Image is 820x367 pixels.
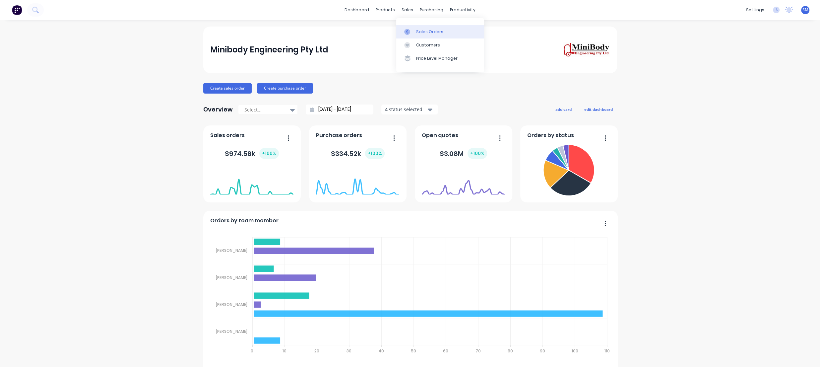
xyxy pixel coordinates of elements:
span: Open quotes [422,131,458,139]
tspan: 20 [314,348,319,354]
div: Price Level Manager [416,55,458,61]
tspan: 90 [540,348,545,354]
button: Create purchase order [257,83,313,94]
div: + 100 % [259,148,279,159]
div: productivity [447,5,479,15]
tspan: 40 [378,348,384,354]
tspan: [PERSON_NAME] [216,248,247,253]
span: Orders by status [527,131,574,139]
div: products [372,5,398,15]
a: Customers [396,38,484,52]
div: Customers [416,42,440,48]
tspan: 60 [443,348,448,354]
tspan: 70 [475,348,481,354]
tspan: 80 [508,348,513,354]
div: + 100 % [468,148,487,159]
tspan: 100 [572,348,578,354]
div: settings [743,5,768,15]
tspan: [PERSON_NAME] [216,329,247,334]
tspan: 110 [604,348,610,354]
div: sales [398,5,416,15]
span: Orders by team member [210,217,279,225]
div: Overview [203,103,233,116]
div: $ 3.08M [440,148,487,159]
span: SM [802,7,808,13]
span: Sales orders [210,131,245,139]
div: purchasing [416,5,447,15]
div: Minibody Engineering Pty Ltd [210,43,328,56]
a: dashboard [341,5,372,15]
button: 4 status selected [381,105,438,114]
button: add card [551,105,576,113]
tspan: [PERSON_NAME] [216,274,247,280]
a: Price Level Manager [396,52,484,65]
tspan: 0 [251,348,253,354]
a: Sales Orders [396,25,484,38]
button: Create sales order [203,83,252,94]
button: edit dashboard [580,105,617,113]
div: + 100 % [365,148,385,159]
tspan: 50 [411,348,416,354]
tspan: 30 [347,348,351,354]
tspan: 10 [283,348,286,354]
img: Factory [12,5,22,15]
tspan: [PERSON_NAME] [216,302,247,307]
div: $ 334.52k [331,148,385,159]
span: Purchase orders [316,131,362,139]
img: Minibody Engineering Pty Ltd [563,42,610,57]
div: 4 status selected [385,106,427,113]
div: $ 974.58k [225,148,279,159]
div: Sales Orders [416,29,443,35]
